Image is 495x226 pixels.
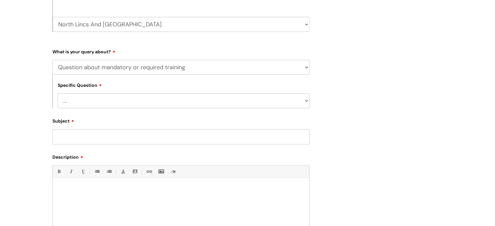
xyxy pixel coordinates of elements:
[52,47,309,55] label: What is your query about?
[145,167,153,176] a: Link
[55,167,63,176] a: Bold (Ctrl-B)
[67,167,75,176] a: Italic (Ctrl-I)
[52,116,309,124] label: Subject
[169,167,177,176] a: Remove formatting (Ctrl-\)
[93,167,101,176] a: • Unordered List (Ctrl-Shift-7)
[52,152,309,160] label: Description
[119,167,127,176] a: Font Color
[79,167,87,176] a: Underline(Ctrl-U)
[157,167,165,176] a: Insert Image...
[131,167,139,176] a: Back Color
[58,82,102,88] label: Specific Question
[105,167,113,176] a: 1. Ordered List (Ctrl-Shift-8)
